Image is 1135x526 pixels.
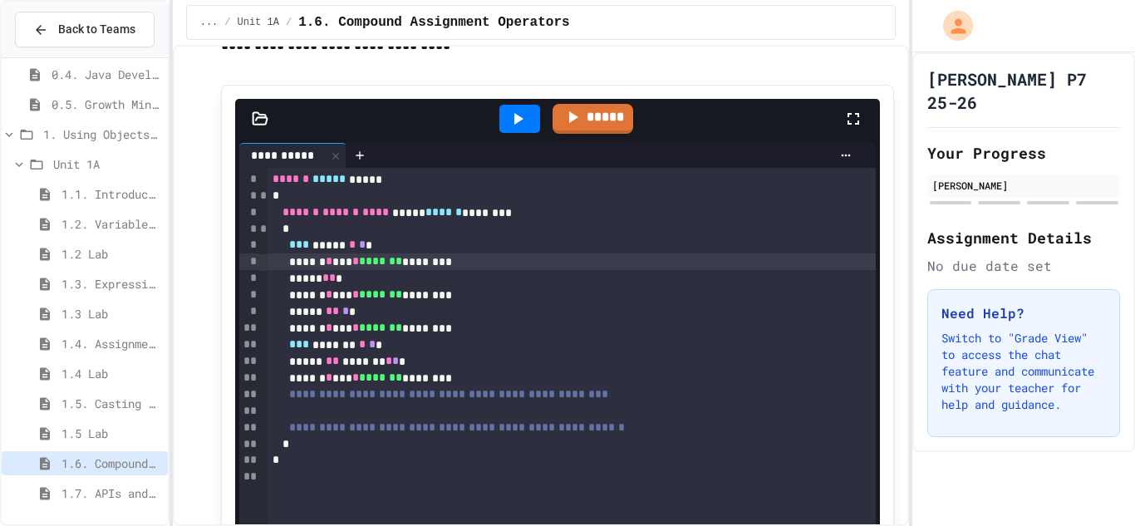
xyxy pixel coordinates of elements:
button: Back to Teams [15,12,155,47]
span: 1.5. Casting and Ranges of Values [61,395,161,412]
h2: Your Progress [927,141,1120,165]
span: / [224,16,230,29]
span: 0.5. Growth Mindset and Pair Programming [52,96,161,113]
div: My Account [926,7,977,45]
span: 1.3 Lab [61,305,161,322]
h3: Need Help? [941,303,1106,323]
span: / [286,16,292,29]
span: Unit 1A [238,16,279,29]
span: 0.4. Java Development Environments [52,66,161,83]
p: Switch to "Grade View" to access the chat feature and communicate with your teacher for help and ... [941,330,1106,413]
span: 1.7. APIs and Libraries [61,484,161,502]
span: 1.4 Lab [61,365,161,382]
div: No due date set [927,256,1120,276]
span: Back to Teams [58,21,135,38]
span: 1.2 Lab [61,245,161,263]
span: 1.6. Compound Assignment Operators [61,455,161,472]
span: 1.1. Introduction to Algorithms, Programming, and Compilers [61,185,161,203]
span: ... [200,16,219,29]
span: 1.2. Variables and Data Types [61,215,161,233]
span: 1.5 Lab [61,425,161,442]
span: Unit 1A [53,155,161,173]
span: 1.6. Compound Assignment Operators [298,12,569,32]
div: [PERSON_NAME] [932,178,1115,193]
span: 1. Using Objects and Methods [43,125,161,143]
span: 1.3. Expressions and Output [New] [61,275,161,292]
h2: Assignment Details [927,226,1120,249]
h1: [PERSON_NAME] P7 25-26 [927,67,1120,114]
span: 1.4. Assignment and Input [61,335,161,352]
